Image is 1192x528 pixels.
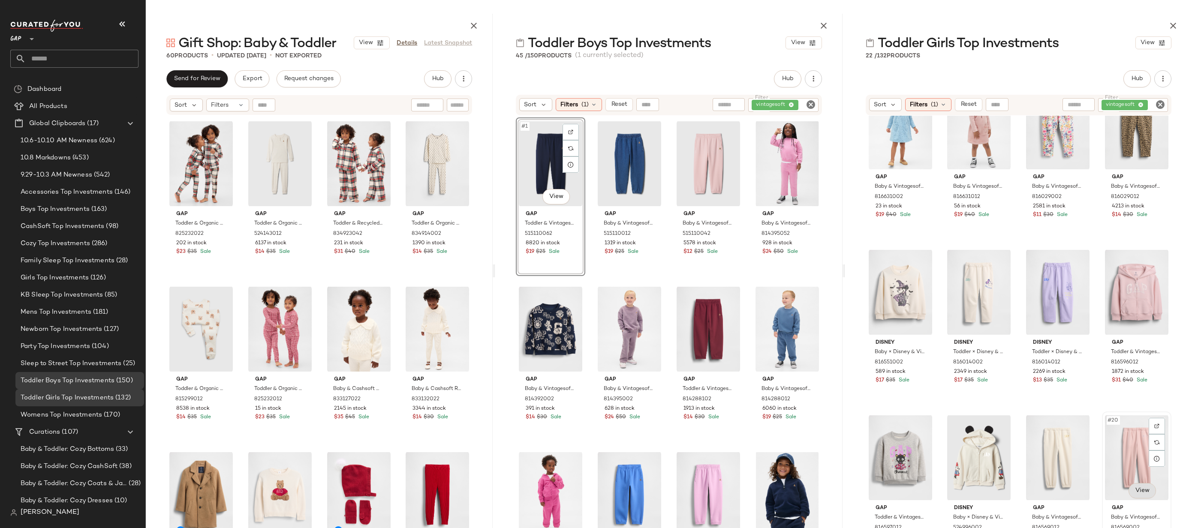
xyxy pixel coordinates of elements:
[21,410,102,420] span: Womens Top Investments
[187,414,197,421] span: $35
[1129,483,1156,498] button: View
[277,249,290,255] span: Sale
[756,120,819,207] img: cn60167767.jpg
[1033,339,1083,347] span: Disney
[176,414,186,421] span: $14
[1033,211,1041,219] span: $11
[412,210,462,218] span: Gap
[526,414,535,421] span: $14
[1105,414,1168,501] img: cn59795502.jpg
[878,35,1059,52] span: Toddler Girls Top Investments
[412,248,422,256] span: $14
[412,220,461,228] span: Toddler & Organic Brushed [PERSON_NAME] Set by Gap [PERSON_NAME] Size 12-18 M
[21,376,114,386] span: Toddler Boys Top Investments
[605,240,636,247] span: 1319 in stock
[931,100,938,109] span: (1)
[1135,212,1147,218] span: Sale
[1111,359,1138,366] span: 816596012
[334,414,343,421] span: $35
[683,240,716,247] span: 5578 in stock
[866,51,920,60] div: Products
[790,39,805,46] span: View
[1135,36,1171,49] button: View
[424,248,433,256] span: $35
[255,210,305,218] span: Gap
[604,220,653,228] span: Baby & Vintagesoft Relaxed Joggers by Gap Medium Wash Blue Size 6-12 M
[762,210,812,218] span: Gap
[270,51,272,61] span: •
[683,376,733,384] span: Gap
[604,385,653,393] span: Baby & Vintagesoft Washed Sweat Set by Gap Purple Size 6-12 M
[1123,211,1133,219] span: $30
[357,414,369,420] span: Sale
[90,204,107,214] span: (163)
[525,220,575,228] span: Toddler & Vintagesoft Relaxed Joggers by Gap Navy Blue Size 12-18 M
[527,53,538,59] span: 150
[21,222,104,231] span: CashSoft Top Investments
[406,286,469,372] img: cn60617490.jpg
[1032,359,1060,366] span: 816014012
[762,385,811,393] span: Baby & Vintagesoft Easy Joggers by Gap Cornflower Blue Size 6-12 M
[71,153,89,163] span: (453)
[14,85,22,93] img: svg%3e
[616,414,626,421] span: $50
[762,230,790,238] span: 814395052
[954,203,981,210] span: 56 in stock
[876,203,902,210] span: 23 in stock
[677,286,740,372] img: cn60239377.jpg
[774,248,784,256] span: $50
[549,414,561,420] span: Sale
[869,249,932,336] img: cn59787693.jpg
[1131,75,1143,82] span: Hub
[412,396,439,403] span: 833132022
[886,377,895,384] span: $35
[784,414,796,420] span: Sale
[85,119,99,129] span: (17)
[358,39,373,46] span: View
[103,290,117,300] span: (85)
[199,414,211,420] span: Sale
[21,342,90,351] span: Party Top Investments
[412,230,441,238] span: 834914002
[1111,348,1161,356] span: Toddler & Vintagesoft Logo Zip Hoodie by Gap [PERSON_NAME] Size 12-18 M
[1106,101,1138,109] span: vintagesoft
[104,222,118,231] span: (98)
[175,220,225,228] span: Toddler & Organic Brushed [PERSON_NAME] Set by Gap Tan Tartan Plaid Size 3 YRS
[1112,377,1121,384] span: $31
[412,385,461,393] span: Baby & Cashsoft Rib Leggings by Gap [PERSON_NAME] Size 6-12 M
[1055,212,1068,218] span: Sale
[166,39,175,47] img: svg%3e
[581,100,589,109] span: (1)
[255,405,281,413] span: 15 in stock
[102,410,120,420] span: (170)
[575,51,644,61] span: (1 currently selected)
[345,414,355,421] span: $45
[683,210,733,218] span: Gap
[21,136,97,146] span: 10.6-10.10 AM Newness
[174,75,220,82] span: Send for Review
[875,359,903,366] span: 816551002
[1112,339,1162,347] span: Gap
[90,239,108,249] span: (286)
[284,75,334,82] span: Request changes
[762,405,797,413] span: 6060 in stock
[1112,368,1144,376] span: 1872 in stock
[605,405,635,413] span: 628 in stock
[519,286,582,372] img: cn59863796.jpg
[1032,183,1082,191] span: Baby & Vintagesoft Barrel Sweatpants by Gap [PERSON_NAME] Floral Size 6-12 M
[773,414,782,421] span: $25
[21,324,102,334] span: Newborn Top Investments
[528,35,711,52] span: Toddler Boys Top Investments
[960,101,977,108] span: Reset
[876,377,884,384] span: $17
[176,240,207,247] span: 202 in stock
[756,101,788,109] span: vintagesoft
[90,342,109,351] span: (104)
[277,70,341,87] button: Request changes
[526,405,555,413] span: 391 in stock
[266,248,276,256] span: $35
[782,75,794,82] span: Hub
[869,414,932,501] img: cn59924004.jpg
[436,414,448,420] span: Sale
[954,174,1004,181] span: Gap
